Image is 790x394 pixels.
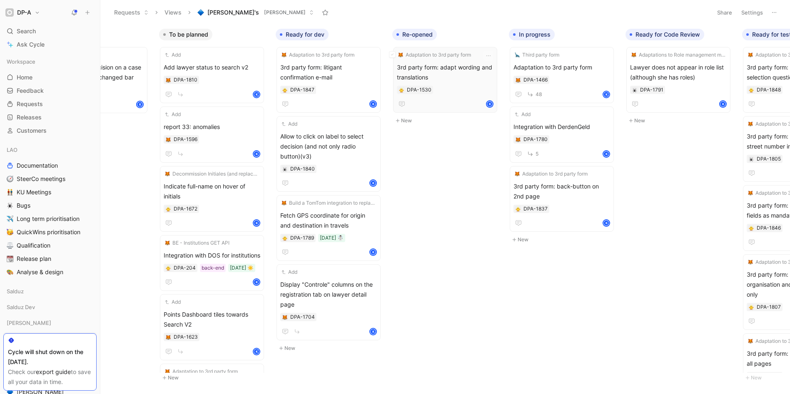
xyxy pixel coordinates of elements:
[164,367,239,376] button: 🦊Adaptation to 3rd party form
[280,268,299,276] button: Add
[3,144,97,278] div: LAODocumentation🧭SteerCo meetings👬KU Meetings🕷️Bugs✈️Long term prioritisation🥳QuickWins prioritis...
[631,52,636,57] img: 🦊
[8,347,92,367] div: Cycle will shut down on the [DATE].
[370,329,376,335] div: K
[748,339,753,344] img: 🦊
[17,126,47,135] span: Customers
[632,87,638,93] button: 🕷️
[635,30,700,39] span: Ready for Code Review
[254,220,259,226] div: K
[282,235,288,241] button: 🐥
[3,186,97,198] a: 👬KU Meetings
[166,335,171,340] img: 🦊
[277,47,381,113] a: 🦊Adaptation to 3rd party form3rd party form: litigant confirmation e-mailK
[164,310,260,330] span: Points Dashboard tiles towards Search V2
[207,8,259,17] span: [PERSON_NAME]'s
[5,174,15,184] button: 🧭
[289,51,354,59] span: Adaptation to 3rd party form
[174,205,197,213] div: DPA-1672
[720,101,726,107] div: K
[748,225,754,231] button: 🐥
[17,73,32,82] span: Home
[8,367,92,387] div: Check our to save all your data in time.
[160,107,264,163] a: Addreport 33: anomaliesK
[7,229,13,235] img: 🥳
[7,269,13,275] img: 🎨
[277,264,381,340] a: AddDisplay "Controle" columns on the registration tab on lawyer detail pageK
[17,161,58,170] span: Documentation
[202,264,224,272] div: back-end
[160,235,264,291] a: 🦊BE - Institutions GET APIIntegration with DOS for institutionsback-end[DATE] ☀️K
[3,332,97,345] a: 🔷[PERSON_NAME]'s
[17,175,65,183] span: SteerCo meetings
[280,62,377,82] span: 3rd party form: litigant confirmation e-mail
[3,301,97,313] div: Salduz Dev
[748,304,754,310] button: 🐥
[513,181,610,201] span: 3rd party form: back-button on 2nd page
[254,151,259,157] div: K
[748,260,753,265] img: 🦊
[525,149,540,159] button: 5
[515,206,521,212] button: 🐥
[254,349,259,354] div: K
[5,201,15,211] button: 🕷️
[17,255,51,263] span: Release plan
[515,136,521,142] div: 🦊
[3,199,97,212] a: 🕷️Bugs
[399,87,404,93] button: 🐥
[164,62,260,72] span: Add lawyer status to search v2
[519,30,551,39] span: In progress
[282,236,287,241] img: 🐥
[36,368,71,375] a: export guide
[160,166,264,232] a: 🦊Decommission Initiales (and replace by names)Indicate full-name on hover of initialsK
[3,98,97,110] a: Requests
[603,92,609,97] div: K
[165,206,171,212] div: 🐥
[603,151,609,157] div: K
[17,26,36,36] span: Search
[286,30,324,39] span: Ready for dev
[282,52,287,57] img: 🦊
[290,86,314,94] div: DPA-1847
[3,124,97,137] a: Customers
[3,301,97,316] div: Salduz Dev
[165,136,171,142] button: 🦊
[197,9,204,16] img: 🔷
[161,6,185,19] button: Views
[757,303,781,311] div: DPA-1807
[3,111,97,124] a: Releases
[632,88,637,93] img: 🕷️
[516,207,521,212] img: 🐥
[164,298,182,306] button: Add
[389,25,506,130] div: Re-openedNew
[3,84,97,97] a: Feedback
[230,264,254,272] div: [DATE] ☀️
[17,87,44,95] span: Feedback
[515,171,520,176] img: 🦊
[164,250,260,260] span: Integration with DOS for institutions
[749,305,754,310] img: 🐥
[280,131,377,161] span: Allow to click on label to select decision (and not only radio button)(v3)
[7,176,13,182] img: 🧭
[748,87,754,93] div: 🐥
[399,88,404,93] img: 🐥
[164,181,260,201] span: Indicate full-name on hover of initials
[282,201,287,206] img: 🦊
[159,373,269,383] button: New
[639,51,725,59] span: Adaptations to Role management module
[397,62,493,82] span: 3rd party form: adapt wording and translations
[165,334,171,340] button: 🦊
[17,113,42,121] span: Releases
[254,279,259,285] div: K
[17,215,80,223] span: Long term prioritisation
[522,170,588,178] span: Adaptation to 3rd party form
[748,121,753,126] img: 🦊
[3,55,97,68] div: Workspace
[7,216,13,222] img: ✈️
[7,189,13,196] img: 👬
[282,166,288,172] button: 🕷️
[164,170,260,178] button: 🦊Decommission Initiales (and replace by names)
[165,77,171,83] div: 🦊
[160,47,264,103] a: AddAdd lawyer status to search v2K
